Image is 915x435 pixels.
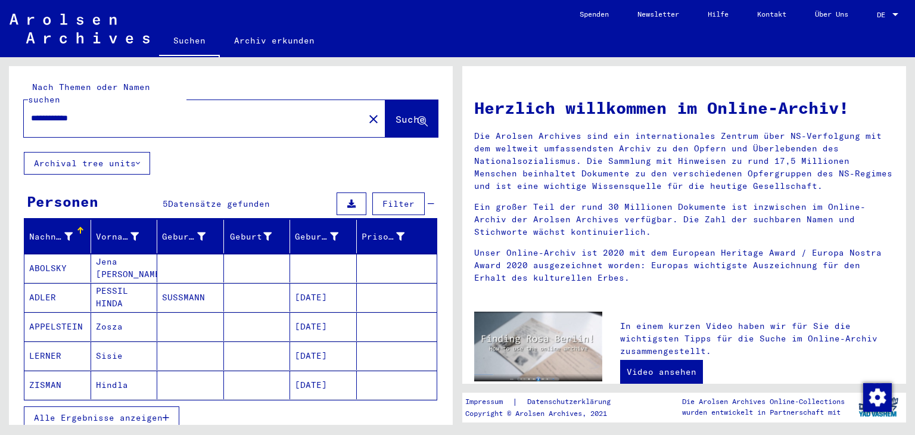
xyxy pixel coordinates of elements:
mat-header-cell: Nachname [24,220,91,253]
div: Prisoner # [362,227,423,246]
p: wurden entwickelt in Partnerschaft mit [682,407,845,418]
mat-cell: ZISMAN [24,371,91,399]
a: Datenschutzerklärung [518,396,625,408]
div: Personen [27,191,98,212]
img: yv_logo.png [856,392,901,422]
a: Archiv erkunden [220,26,329,55]
mat-label: Nach Themen oder Namen suchen [28,82,150,105]
div: Geburt‏ [229,227,290,246]
mat-header-cell: Vorname [91,220,158,253]
button: Clear [362,107,385,130]
img: Zustimmung ändern [863,383,892,412]
mat-cell: Jena [PERSON_NAME] [91,254,158,282]
span: DE [877,11,890,19]
div: Geburt‏ [229,231,272,243]
mat-cell: [DATE] [290,283,357,312]
mat-header-cell: Geburt‏ [224,220,291,253]
mat-cell: [DATE] [290,371,357,399]
span: Alle Ergebnisse anzeigen [34,412,163,423]
div: Geburtsdatum [295,231,338,243]
div: Nachname [29,231,73,243]
div: | [465,396,625,408]
div: Geburtsdatum [295,227,356,246]
img: video.jpg [474,312,602,381]
mat-cell: LERNER [24,341,91,370]
button: Archival tree units [24,152,150,175]
mat-cell: ADLER [24,283,91,312]
img: Arolsen_neg.svg [10,14,150,44]
div: Geburtsname [162,227,223,246]
a: Impressum [465,396,512,408]
a: Video ansehen [620,360,703,384]
div: Nachname [29,227,91,246]
mat-cell: [DATE] [290,341,357,370]
p: Copyright © Arolsen Archives, 2021 [465,408,625,419]
span: Filter [382,198,415,209]
mat-icon: close [366,112,381,126]
mat-cell: [DATE] [290,312,357,341]
mat-cell: PESSIL HINDA [91,283,158,312]
mat-cell: ABOLSKY [24,254,91,282]
mat-cell: Zosza [91,312,158,341]
p: Die Arolsen Archives sind ein internationales Zentrum über NS-Verfolgung mit dem weltweit umfasse... [474,130,894,192]
mat-cell: Hindla [91,371,158,399]
mat-header-cell: Geburtsname [157,220,224,253]
mat-cell: SUSSMANN [157,283,224,312]
span: Suche [396,113,425,125]
mat-header-cell: Prisoner # [357,220,437,253]
a: Suchen [159,26,220,57]
span: Datensätze gefunden [168,198,270,209]
button: Filter [372,192,425,215]
div: Vorname [96,227,157,246]
span: 5 [163,198,168,209]
p: Die Arolsen Archives Online-Collections [682,396,845,407]
div: Geburtsname [162,231,206,243]
mat-header-cell: Geburtsdatum [290,220,357,253]
h1: Herzlich willkommen im Online-Archiv! [474,95,894,120]
div: Vorname [96,231,139,243]
button: Suche [385,100,438,137]
p: Unser Online-Archiv ist 2020 mit dem European Heritage Award / Europa Nostra Award 2020 ausgezeic... [474,247,894,284]
p: Ein großer Teil der rund 30 Millionen Dokumente ist inzwischen im Online-Archiv der Arolsen Archi... [474,201,894,238]
button: Alle Ergebnisse anzeigen [24,406,179,429]
mat-cell: Sisie [91,341,158,370]
mat-cell: APPELSTEIN [24,312,91,341]
div: Prisoner # [362,231,405,243]
p: In einem kurzen Video haben wir für Sie die wichtigsten Tipps für die Suche im Online-Archiv zusa... [620,320,894,358]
